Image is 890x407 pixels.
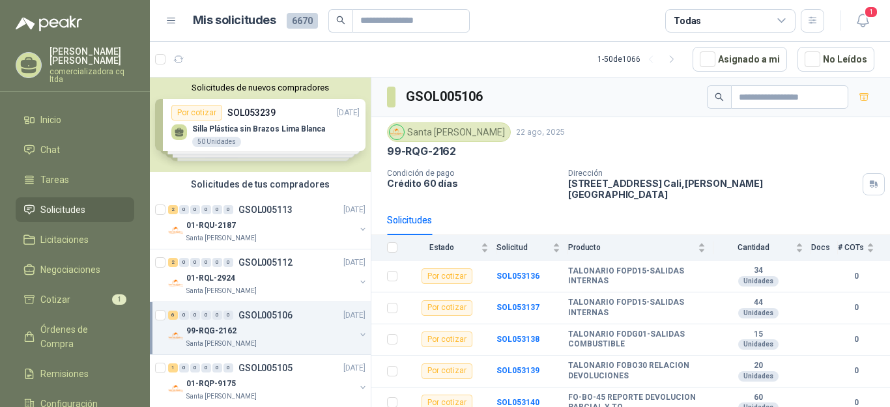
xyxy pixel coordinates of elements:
[713,361,803,371] b: 20
[40,143,60,157] span: Chat
[738,339,779,350] div: Unidades
[713,266,803,276] b: 34
[168,202,368,244] a: 2 0 0 0 0 0 GSOL005113[DATE] Company Logo01-RQU-2187Santa [PERSON_NAME]
[496,272,539,281] a: SOL053136
[186,286,257,296] p: Santa [PERSON_NAME]
[838,243,864,252] span: # COTs
[287,13,318,29] span: 6670
[496,366,539,375] a: SOL053139
[40,292,70,307] span: Cotizar
[223,205,233,214] div: 0
[179,205,189,214] div: 0
[597,49,682,70] div: 1 - 50 de 1066
[168,363,178,372] div: 1
[179,258,189,267] div: 0
[568,298,706,318] b: TALONARIO FOPD15-SALIDAS INTERNAS
[238,258,293,267] p: GSOL005112
[674,14,701,28] div: Todas
[568,243,695,252] span: Producto
[40,203,85,217] span: Solicitudes
[186,233,257,244] p: Santa [PERSON_NAME]
[16,137,134,162] a: Chat
[16,167,134,192] a: Tareas
[738,371,779,382] div: Unidades
[168,255,368,296] a: 2 0 0 0 0 0 GSOL005112[DATE] Company Logo01-RQL-2924Santa [PERSON_NAME]
[212,363,222,372] div: 0
[713,393,803,403] b: 60
[150,77,371,172] div: Solicitudes de nuevos compradoresPor cotizarSOL053239[DATE] Silla Plástica sin Brazos Lima Blanca...
[851,9,874,33] button: 1
[838,302,874,314] b: 0
[168,360,368,402] a: 1 0 0 0 0 0 GSOL005105[DATE] Company Logo01-RQP-9175Santa [PERSON_NAME]
[238,205,293,214] p: GSOL005113
[516,126,565,139] p: 22 ago, 2025
[343,204,366,216] p: [DATE]
[238,363,293,372] p: GSOL005105
[838,365,874,377] b: 0
[496,243,550,252] span: Solicitud
[838,235,890,260] th: # COTs
[568,330,706,350] b: TALONARIO FODG01-SALIDAS COMBUSTIBLE
[797,47,874,72] button: No Leídos
[168,311,178,320] div: 6
[238,311,293,320] p: GSOL005106
[212,258,222,267] div: 0
[40,173,69,187] span: Tareas
[568,178,857,200] p: [STREET_ADDRESS] Cali , [PERSON_NAME][GEOGRAPHIC_DATA]
[223,363,233,372] div: 0
[190,205,200,214] div: 0
[713,330,803,340] b: 15
[16,16,82,31] img: Logo peakr
[212,205,222,214] div: 0
[838,333,874,346] b: 0
[186,325,237,337] p: 99-RQG-2162
[496,303,539,312] a: SOL053137
[693,47,787,72] button: Asignado a mi
[343,362,366,374] p: [DATE]
[201,205,211,214] div: 0
[168,223,184,238] img: Company Logo
[168,381,184,397] img: Company Logo
[387,169,558,178] p: Condición de pago
[838,270,874,283] b: 0
[16,317,134,356] a: Órdenes de Compra
[387,213,432,227] div: Solicitudes
[50,47,134,65] p: [PERSON_NAME] [PERSON_NAME]
[422,300,472,316] div: Por cotizar
[150,172,371,197] div: Solicitudes de tus compradores
[50,68,134,83] p: comercializadora cq ltda
[168,307,368,349] a: 6 0 0 0 0 0 GSOL005106[DATE] Company Logo99-RQG-2162Santa [PERSON_NAME]
[713,235,811,260] th: Cantidad
[336,16,345,25] span: search
[179,363,189,372] div: 0
[190,258,200,267] div: 0
[738,308,779,318] div: Unidades
[201,258,211,267] div: 0
[713,243,793,252] span: Cantidad
[568,169,857,178] p: Dirección
[405,235,496,260] th: Estado
[112,294,126,305] span: 1
[201,363,211,372] div: 0
[40,232,89,247] span: Licitaciones
[223,311,233,320] div: 0
[201,311,211,320] div: 0
[343,257,366,269] p: [DATE]
[168,258,178,267] div: 2
[16,107,134,132] a: Inicio
[186,219,236,232] p: 01-RQU-2187
[343,309,366,322] p: [DATE]
[496,398,539,407] a: SOL053140
[40,113,61,127] span: Inicio
[190,363,200,372] div: 0
[16,227,134,252] a: Licitaciones
[168,328,184,344] img: Company Logo
[422,363,472,379] div: Por cotizar
[168,275,184,291] img: Company Logo
[422,331,472,347] div: Por cotizar
[496,335,539,344] b: SOL053138
[390,125,404,139] img: Company Logo
[16,197,134,222] a: Solicitudes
